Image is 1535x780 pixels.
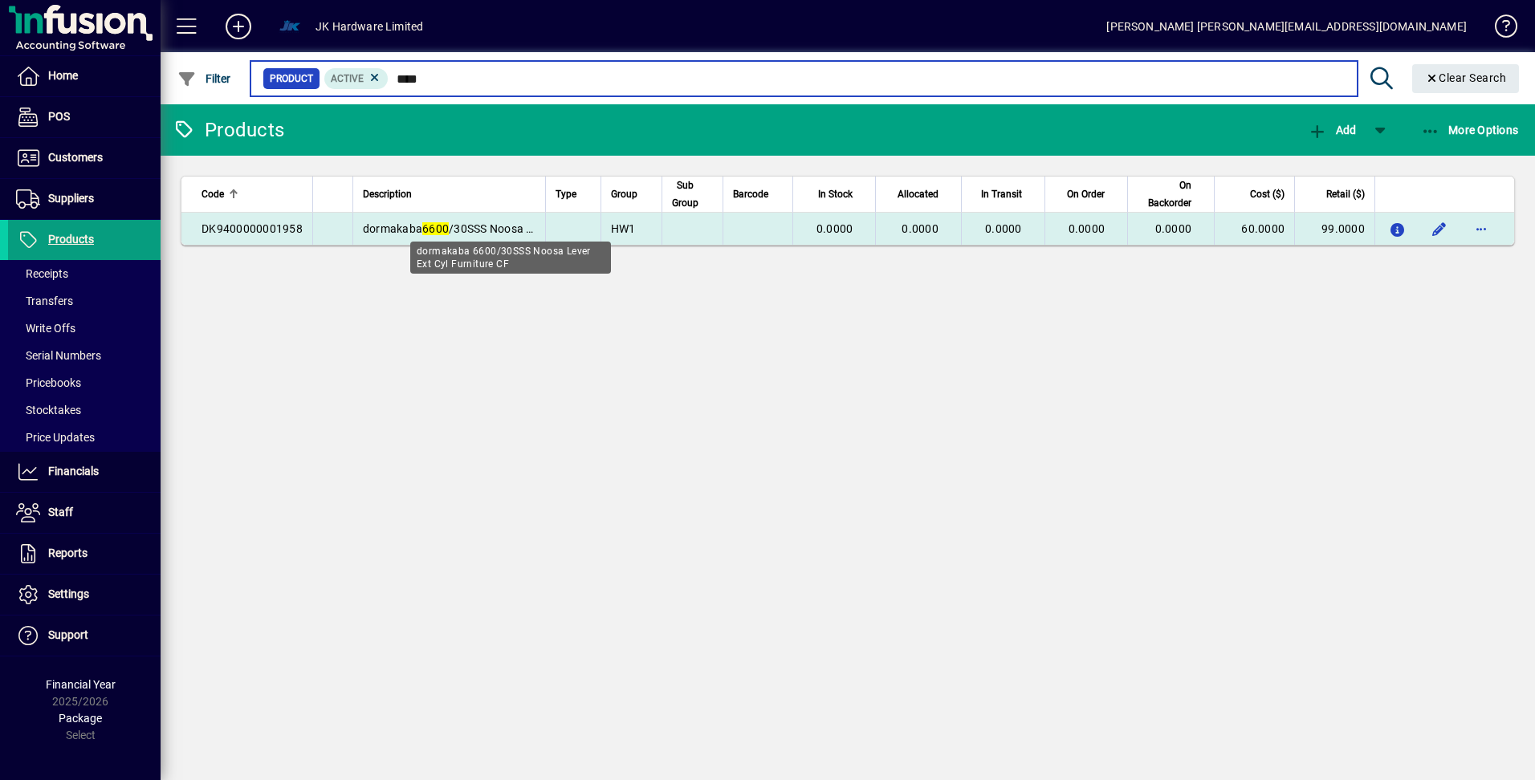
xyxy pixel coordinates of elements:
span: Staff [48,506,73,518]
span: Pricebooks [16,376,81,389]
span: On Backorder [1138,177,1191,212]
span: Sub Group [672,177,698,212]
a: Write Offs [8,315,161,342]
a: Home [8,56,161,96]
span: Add [1308,124,1356,136]
a: Support [8,615,161,656]
span: Group [611,185,637,203]
span: Financial Year [46,678,116,691]
div: Allocated [886,185,952,203]
button: Clear [1412,64,1520,93]
div: Group [611,185,652,203]
a: POS [8,97,161,137]
span: Write Offs [16,322,75,335]
span: Retail ($) [1326,185,1365,203]
a: Settings [8,575,161,615]
span: Description [363,185,412,203]
button: Add [213,12,264,41]
td: 99.0000 [1294,213,1374,245]
div: In Stock [803,185,868,203]
span: Customers [48,151,103,164]
div: On Order [1055,185,1120,203]
span: Home [48,69,78,82]
span: Suppliers [48,192,94,205]
a: Customers [8,138,161,178]
span: Transfers [16,295,73,307]
span: DK9400000001958 [202,222,303,235]
span: Barcode [733,185,768,203]
div: Type [556,185,591,203]
a: Knowledge Base [1483,3,1515,55]
div: dormakaba 6600/30SSS Noosa Lever Ext Cyl Furniture CF [410,242,611,274]
span: More Options [1421,124,1519,136]
span: Price Updates [16,431,95,444]
span: 0.0000 [816,222,853,235]
span: Filter [177,72,231,85]
span: 0.0000 [985,222,1022,235]
span: Products [48,233,94,246]
td: 60.0000 [1214,213,1294,245]
button: Edit [1427,216,1452,242]
em: 6600 [422,222,449,235]
span: Type [556,185,576,203]
span: Settings [48,587,89,600]
span: 0.0000 [1069,222,1105,235]
a: Pricebooks [8,369,161,396]
a: Suppliers [8,179,161,219]
span: In Stock [818,185,853,203]
span: 0.0000 [1155,222,1192,235]
button: Filter [173,64,235,93]
div: Code [202,185,303,203]
div: Products [173,117,284,143]
span: Package [59,712,102,725]
div: On Backorder [1138,177,1206,212]
span: Stocktakes [16,404,81,416]
span: Cost ($) [1250,185,1285,203]
mat-chip: Activation Status: Active [324,68,389,89]
a: Staff [8,493,161,533]
span: Financials [48,465,99,477]
span: Reports [48,546,88,559]
span: Support [48,628,88,641]
span: Code [202,185,224,203]
div: Sub Group [672,177,713,212]
span: Serial Numbers [16,349,101,362]
span: Clear Search [1425,71,1507,84]
button: More Options [1417,116,1523,144]
a: Stocktakes [8,396,161,424]
span: POS [48,110,70,123]
span: Receipts [16,267,68,280]
button: Profile [264,12,316,41]
a: Serial Numbers [8,342,161,369]
span: Active [331,73,364,84]
div: In Transit [971,185,1036,203]
span: Product [270,71,313,87]
span: On Order [1067,185,1105,203]
a: Price Updates [8,424,161,451]
div: JK Hardware Limited [316,14,423,39]
div: [PERSON_NAME] [PERSON_NAME][EMAIL_ADDRESS][DOMAIN_NAME] [1106,14,1467,39]
a: Financials [8,452,161,492]
div: Description [363,185,535,203]
a: Transfers [8,287,161,315]
a: Reports [8,534,161,574]
span: In Transit [981,185,1022,203]
span: Allocated [898,185,939,203]
button: More options [1468,216,1494,242]
button: Add [1304,116,1360,144]
a: Receipts [8,260,161,287]
span: dormakaba /30SSS Noosa Lever Ext Cyl Furniture CF [363,222,659,235]
span: HW1 [611,222,636,235]
span: 0.0000 [902,222,939,235]
div: Barcode [733,185,783,203]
